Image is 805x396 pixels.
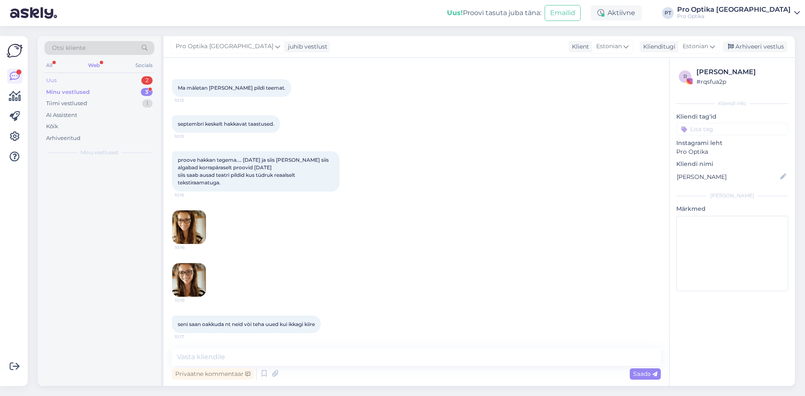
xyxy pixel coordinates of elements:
p: Kliendi tag'id [676,112,788,121]
span: Pro Optika [GEOGRAPHIC_DATA] [176,42,273,51]
img: Attachment [172,210,206,244]
span: 10:15 [174,97,206,104]
div: Kõik [46,122,58,131]
div: Tiimi vestlused [46,99,87,108]
div: Klienditugi [640,42,675,51]
input: Lisa tag [676,123,788,135]
div: Arhiveeritud [46,134,80,142]
p: Kliendi nimi [676,160,788,168]
img: Askly Logo [7,43,23,59]
div: Minu vestlused [46,88,90,96]
div: PT [662,7,674,19]
span: Estonian [683,42,708,51]
span: 10:16 [175,244,206,251]
input: Lisa nimi [677,172,779,181]
div: Kliendi info [676,100,788,107]
span: Ma mäletan [PERSON_NAME] pildi teemat. [178,85,286,91]
a: Pro Optika [GEOGRAPHIC_DATA]Pro Optika [677,6,800,20]
b: Uus! [447,9,463,17]
span: proove hakkan tegema.... [DATE] ja siis [PERSON_NAME] siis algabad korrapäraselt proovid [DATE] s... [178,157,330,186]
div: Aktiivne [591,5,642,21]
span: 10:15 [174,133,206,140]
div: [PERSON_NAME] [676,192,788,199]
div: Uus [46,76,57,85]
div: juhib vestlust [285,42,327,51]
span: r [683,73,687,80]
div: Arhiveeri vestlus [723,41,787,52]
div: AI Assistent [46,111,77,119]
img: Attachment [172,263,206,297]
span: Saada [633,370,657,378]
span: 10:16 [174,192,206,198]
div: Web [86,60,101,71]
div: Pro Optika [677,13,791,20]
div: Privaatne kommentaar [172,368,254,380]
span: Estonian [596,42,622,51]
div: [PERSON_NAME] [696,67,786,77]
p: Pro Optika [676,148,788,156]
div: Socials [134,60,154,71]
span: 10:17 [174,334,206,340]
span: septembri keskelt hakkavat taastused. [178,121,274,127]
p: Märkmed [676,204,788,213]
button: Emailid [545,5,581,21]
span: 10:16 [175,297,206,303]
span: Minu vestlused [80,149,118,156]
p: Instagrami leht [676,139,788,148]
div: 2 [141,76,153,85]
span: seni saan oakkuda nt neid vòi teha uued kui ikkagi kiire [178,321,315,327]
div: 1 [142,99,153,108]
div: Proovi tasuta juba täna: [447,8,541,18]
div: Pro Optika [GEOGRAPHIC_DATA] [677,6,791,13]
div: 3 [141,88,153,96]
span: Otsi kliente [52,44,86,52]
div: All [44,60,54,71]
div: Klient [569,42,589,51]
div: # rqsfua2p [696,77,786,86]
